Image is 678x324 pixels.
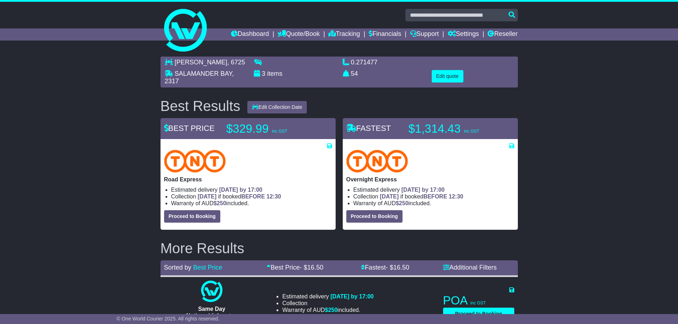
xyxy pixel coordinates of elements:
[448,28,479,41] a: Settings
[449,193,463,200] span: 12:30
[171,200,332,207] li: Warranty of AUD included.
[464,129,479,134] span: inc GST
[369,28,401,41] a: Financials
[117,316,220,322] span: © One World Courier 2025. All rights reserved.
[282,293,374,300] li: Estimated delivery
[226,122,315,136] p: $329.99
[164,150,226,172] img: TNT Domestic: Road Express
[171,186,332,193] li: Estimated delivery
[471,301,486,306] span: inc GST
[161,240,518,256] h2: More Results
[157,98,244,114] div: Best Results
[282,300,374,307] li: Collection
[241,193,265,200] span: BEFORE
[278,28,320,41] a: Quote/Book
[380,193,463,200] span: if booked
[329,28,360,41] a: Tracking
[351,59,378,66] span: 0.271477
[353,193,514,200] li: Collection
[353,186,514,193] li: Estimated delivery
[227,59,245,66] span: , 6725
[399,200,409,206] span: 250
[217,200,226,206] span: 250
[396,200,409,206] span: $
[346,124,391,133] span: FASTEST
[401,187,445,193] span: [DATE] by 17:00
[488,28,517,41] a: Reseller
[231,28,269,41] a: Dashboard
[346,150,408,172] img: TNT Domestic: Overnight Express
[443,293,514,308] p: POA
[380,193,399,200] span: [DATE]
[432,70,463,83] button: Edit quote
[262,70,266,77] span: 3
[386,264,409,271] span: - $
[424,193,447,200] span: BEFORE
[164,176,332,183] p: Road Express
[353,200,514,207] li: Warranty of AUD included.
[175,59,227,66] span: [PERSON_NAME]
[272,129,287,134] span: inc GST
[325,307,338,313] span: $
[219,187,263,193] span: [DATE] by 17:00
[267,70,283,77] span: items
[282,307,374,313] li: Warranty of AUD included.
[164,264,191,271] span: Sorted by
[214,200,226,206] span: $
[346,210,403,223] button: Proceed to Booking
[247,101,307,113] button: Edit Collection Date
[300,264,323,271] span: - $
[328,307,338,313] span: 250
[193,264,222,271] a: Best Price
[164,210,220,223] button: Proceed to Booking
[409,122,498,136] p: $1,314.43
[443,308,514,320] button: Proceed to Booking
[164,124,215,133] span: BEST PRICE
[307,264,323,271] span: 16.50
[351,70,358,77] span: 54
[198,193,281,200] span: if booked
[198,193,216,200] span: [DATE]
[330,293,374,299] span: [DATE] by 17:00
[393,264,409,271] span: 16.50
[361,264,409,271] a: Fastest- $16.50
[267,264,323,271] a: Best Price- $16.50
[165,70,234,85] span: , 2317
[267,193,281,200] span: 12:30
[443,264,497,271] a: Additional Filters
[171,193,332,200] li: Collection
[175,70,232,77] span: SALAMANDER BAY
[410,28,439,41] a: Support
[201,281,222,302] img: One World Courier: Same Day Nationwide(quotes take 0.5-1 hour)
[346,176,514,183] p: Overnight Express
